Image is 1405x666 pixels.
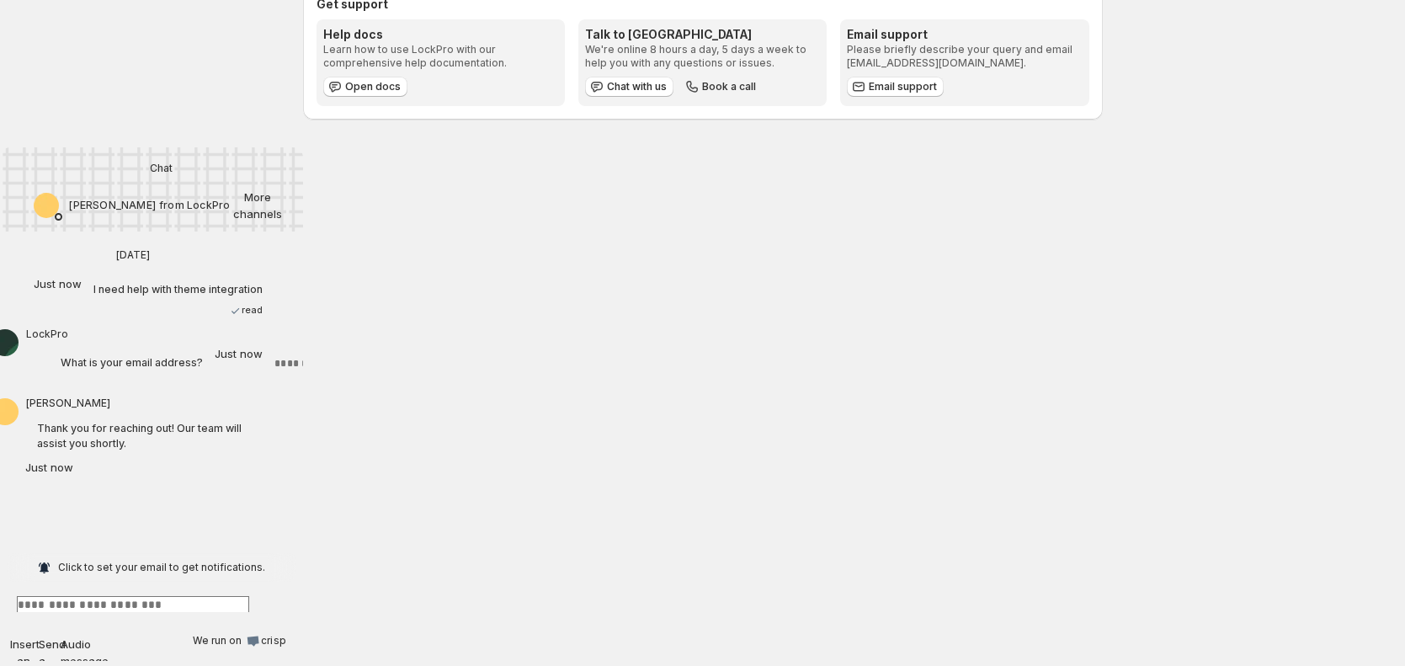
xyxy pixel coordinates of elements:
[702,80,756,93] span: Book a call
[215,347,263,360] span: Just now
[585,26,820,43] h3: Talk to [GEOGRAPHIC_DATA]
[25,328,274,340] span: LockPro
[61,356,203,369] span: What is your email address?
[323,77,407,97] a: Open docs
[847,26,1082,43] h3: Email support
[585,77,673,97] button: Chat with us
[847,43,1082,70] p: Please briefly describe your query and email [EMAIL_ADDRESS][DOMAIN_NAME].
[25,397,274,409] span: [PERSON_NAME]
[33,352,53,372] div: Return to message
[847,77,944,97] a: Email support
[680,77,763,97] button: Book a call
[61,636,74,649] span: Audio message
[193,634,242,647] span: We run on
[193,634,286,647] a: We run onCrisp
[261,634,286,647] span: Crisp
[323,43,558,70] p: Learn how to use LockPro with our comprehensive help documentation.
[114,156,189,181] div: Chat
[242,305,263,317] span: Read
[323,26,558,43] h3: Help docs
[93,283,263,296] span: I need help with theme integration
[233,190,282,221] span: More channels
[263,345,383,382] input: Enter your email address...
[247,194,269,217] div: More channels
[585,43,820,70] p: We're online 8 hours a day, 5 days a week to help you with any questions or issues.
[34,277,82,290] span: Just now
[607,80,667,93] span: Chat with us
[17,596,249,612] textarea: Compose your message...
[58,553,265,582] span: Click to set your email to get notifications.
[17,636,30,649] span: Insert an emoji
[869,80,937,93] span: Email support
[39,636,52,649] span: Send a file
[345,80,401,93] span: Open docs
[116,247,150,264] div: [DATE]
[25,461,73,474] span: Just now
[150,156,173,181] span: Chat
[37,422,242,450] span: Thank you for reaching out! Our team will assist you shortly.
